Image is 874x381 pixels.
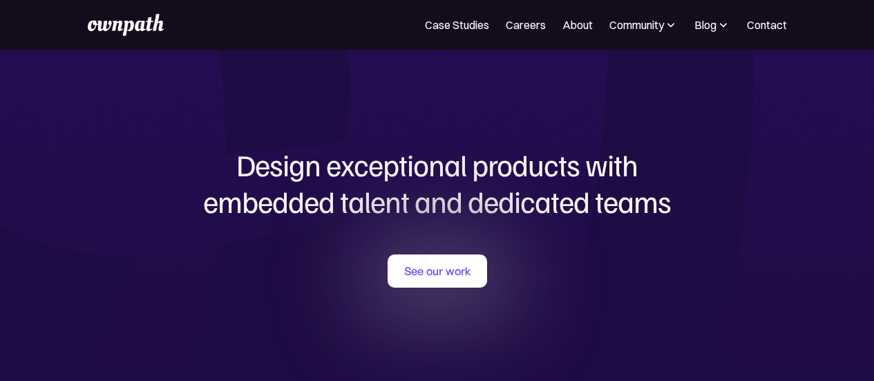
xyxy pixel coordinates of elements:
h1: Design exceptional products with embedded talent and dedicated teams [106,147,769,220]
div: Blog [694,17,716,33]
a: Contact [747,17,787,33]
a: Careers [506,17,546,33]
a: Case Studies [425,17,489,33]
div: Community [609,17,664,33]
div: Community [609,17,678,33]
a: About [562,17,593,33]
a: See our work [388,254,487,288]
div: Blog [694,17,730,33]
